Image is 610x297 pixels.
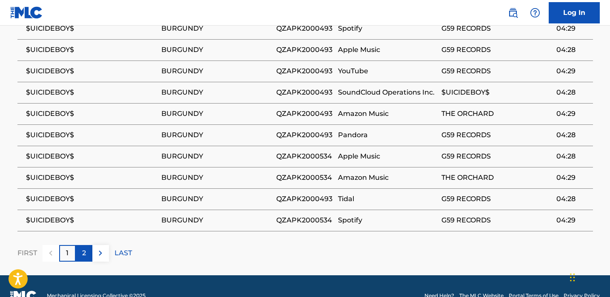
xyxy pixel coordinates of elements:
[441,173,552,183] span: THE ORCHARD
[441,23,552,34] span: G59 RECORDS
[338,66,437,76] span: YouTube
[556,173,588,183] span: 04:29
[556,194,588,204] span: 04:28
[556,215,588,225] span: 04:29
[338,130,437,140] span: Pandora
[556,23,588,34] span: 04:29
[161,215,272,225] span: BURGUNDY
[276,87,334,98] span: QZAPK2000493
[556,130,588,140] span: 04:28
[26,109,157,119] span: $UICIDEBOY$
[276,109,334,119] span: QZAPK2000493
[95,248,106,258] img: right
[556,87,588,98] span: 04:28
[556,45,588,55] span: 04:28
[441,87,552,98] span: $UICIDEBOY$
[441,215,552,225] span: G59 RECORDS
[549,2,600,23] a: Log In
[26,66,157,76] span: $UICIDEBOY$
[161,87,272,98] span: BURGUNDY
[161,173,272,183] span: BURGUNDY
[338,87,437,98] span: SoundCloud Operations Inc.
[26,215,157,225] span: $UICIDEBOY$
[567,256,610,297] iframe: Chat Widget
[508,8,518,18] img: search
[161,66,272,76] span: BURGUNDY
[441,151,552,161] span: G59 RECORDS
[556,66,588,76] span: 04:29
[17,248,37,258] p: FIRST
[115,248,132,258] p: LAST
[338,151,437,161] span: Apple Music
[276,130,334,140] span: QZAPK2000493
[441,130,552,140] span: G59 RECORDS
[26,45,157,55] span: $UICIDEBOY$
[276,45,334,55] span: QZAPK2000493
[161,109,272,119] span: BURGUNDY
[338,194,437,204] span: Tidal
[556,109,588,119] span: 04:29
[338,109,437,119] span: Amazon Music
[161,23,272,34] span: BURGUNDY
[276,23,334,34] span: QZAPK2000493
[26,173,157,183] span: $UICIDEBOY$
[276,151,334,161] span: QZAPK2000534
[504,4,521,21] a: Public Search
[338,215,437,225] span: Spotify
[556,151,588,161] span: 04:28
[26,151,157,161] span: $UICIDEBOY$
[161,151,272,161] span: BURGUNDY
[161,45,272,55] span: BURGUNDY
[570,265,575,290] div: Drag
[441,194,552,204] span: G59 RECORDS
[530,8,540,18] img: help
[82,248,86,258] p: 2
[276,173,334,183] span: QZAPK2000534
[161,130,272,140] span: BURGUNDY
[441,109,552,119] span: THE ORCHARD
[338,23,437,34] span: Spotify
[276,66,334,76] span: QZAPK2000493
[338,173,437,183] span: Amazon Music
[26,130,157,140] span: $UICIDEBOY$
[441,66,552,76] span: G59 RECORDS
[66,248,69,258] p: 1
[10,6,43,19] img: MLC Logo
[527,4,544,21] div: Help
[441,45,552,55] span: G59 RECORDS
[276,215,334,225] span: QZAPK2000534
[338,45,437,55] span: Apple Music
[26,23,157,34] span: $UICIDEBOY$
[276,194,334,204] span: QZAPK2000493
[161,194,272,204] span: BURGUNDY
[26,87,157,98] span: $UICIDEBOY$
[26,194,157,204] span: $UICIDEBOY$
